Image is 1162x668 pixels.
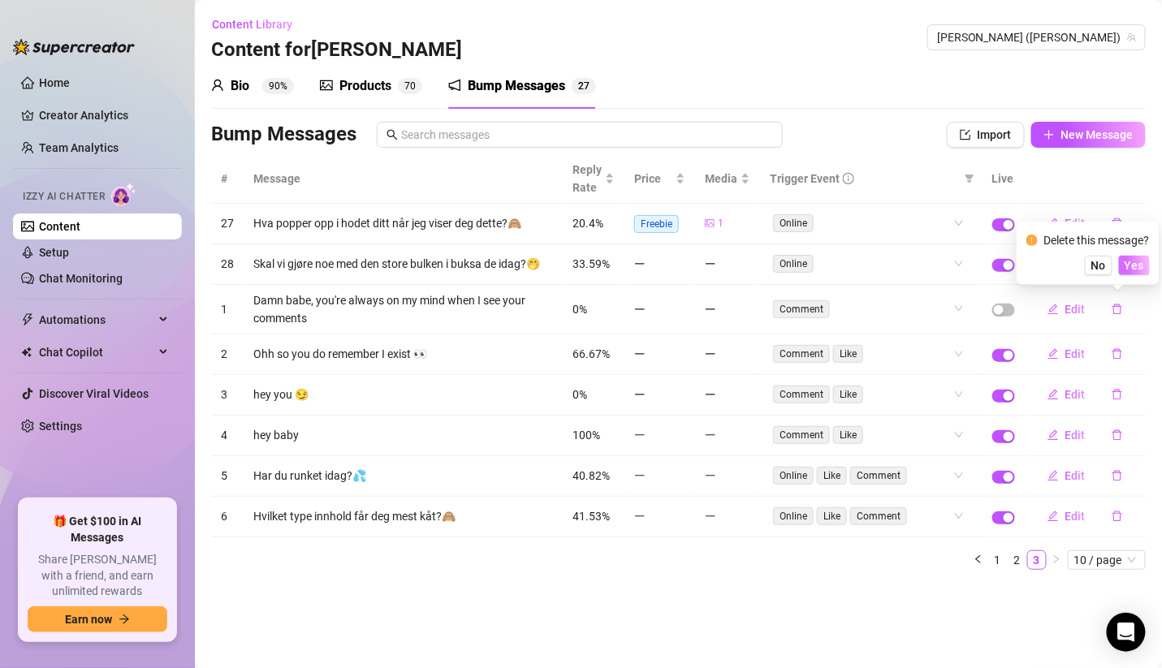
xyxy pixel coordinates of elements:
button: No [1085,256,1112,275]
td: 2 [211,334,244,375]
span: Like [817,507,847,525]
td: Ohh so you do remember I exist 👀 [244,334,563,375]
span: Edit [1065,303,1086,316]
a: Home [39,76,70,89]
span: delete [1112,429,1123,441]
th: Reply Rate [563,154,624,204]
span: Edit [1065,510,1086,523]
span: edit [1048,511,1059,522]
span: 1 [718,216,724,231]
input: Search messages [401,126,773,144]
span: No [1091,259,1106,272]
img: logo-BBDzfeDw.svg [13,39,135,55]
span: team [1127,32,1137,42]
span: minus [705,429,716,441]
span: delete [1112,389,1123,400]
li: 2 [1008,550,1027,570]
span: arrow-right [119,614,130,625]
h3: Bump Messages [211,122,356,148]
td: 3 [211,375,244,416]
th: Live [983,154,1025,204]
span: Like [833,345,863,363]
sup: 27 [572,78,596,94]
button: Edit [1035,210,1099,236]
span: import [960,129,971,140]
span: 100% [572,429,600,442]
button: left [969,550,988,570]
button: delete [1099,296,1136,322]
td: Har du runket idag?💦 [244,456,563,497]
span: Edit [1065,388,1086,401]
span: 66.67% [572,347,610,360]
span: delete [1112,470,1123,481]
td: 4 [211,416,244,456]
span: minus [634,389,646,400]
span: minus [634,511,646,522]
span: 7 [404,80,410,92]
span: Content Library [212,18,292,31]
a: 3 [1028,551,1046,569]
span: Media [705,170,737,187]
span: Online [773,507,814,525]
button: Edit [1035,503,1099,529]
div: Bump Messages [468,76,565,96]
span: minus [705,348,716,360]
span: Online [773,467,814,485]
span: thunderbolt [21,313,34,326]
span: 0% [572,388,587,401]
span: delete [1112,218,1123,229]
span: Comment [773,426,830,444]
img: Chat Copilot [21,347,32,358]
div: Products [339,76,391,96]
span: Reply Rate [572,161,602,196]
span: Yes [1125,259,1144,272]
span: edit [1048,304,1059,315]
span: Edit [1065,217,1086,230]
span: Share [PERSON_NAME] with a friend, and earn unlimited rewards [28,552,167,600]
button: delete [1099,422,1136,448]
span: left [974,554,983,564]
span: 10 / page [1074,551,1139,569]
td: hey baby [244,416,563,456]
td: 5 [211,456,244,497]
th: # [211,154,244,204]
span: picture [705,218,715,228]
span: minus [634,348,646,360]
span: 7 [584,80,590,92]
li: 3 [1027,550,1047,570]
button: Yes [1119,256,1150,275]
span: minus [634,470,646,481]
span: Online [773,255,814,273]
span: minus [634,258,646,269]
span: right [1052,554,1061,564]
img: AI Chatter [111,183,136,206]
span: 41.53% [572,510,610,523]
span: Automations [39,307,154,333]
td: 1 [211,285,244,334]
sup: 70 [398,78,422,94]
span: exclamation-circle [1026,235,1038,246]
td: Damn babe, you're always on my mind when I see your comments [244,285,563,334]
span: 2 [578,80,584,92]
span: Like [817,467,847,485]
span: Earn now [65,613,112,626]
button: right [1047,550,1066,570]
span: edit [1048,389,1059,400]
a: Team Analytics [39,141,119,154]
button: Edit [1035,341,1099,367]
span: delete [1112,348,1123,360]
a: 2 [1009,551,1026,569]
span: Valentina (valentinamyriad) [937,25,1136,50]
span: minus [705,258,716,269]
h3: Content for [PERSON_NAME] [211,37,462,63]
span: edit [1048,218,1059,229]
span: info-circle [843,173,854,184]
span: Like [833,426,863,444]
span: Comment [773,345,830,363]
span: Comment [850,467,907,485]
a: Settings [39,420,82,433]
button: Earn nowarrow-right [28,606,167,632]
span: edit [1048,348,1059,360]
span: 20.4% [572,217,603,230]
span: picture [320,79,333,92]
